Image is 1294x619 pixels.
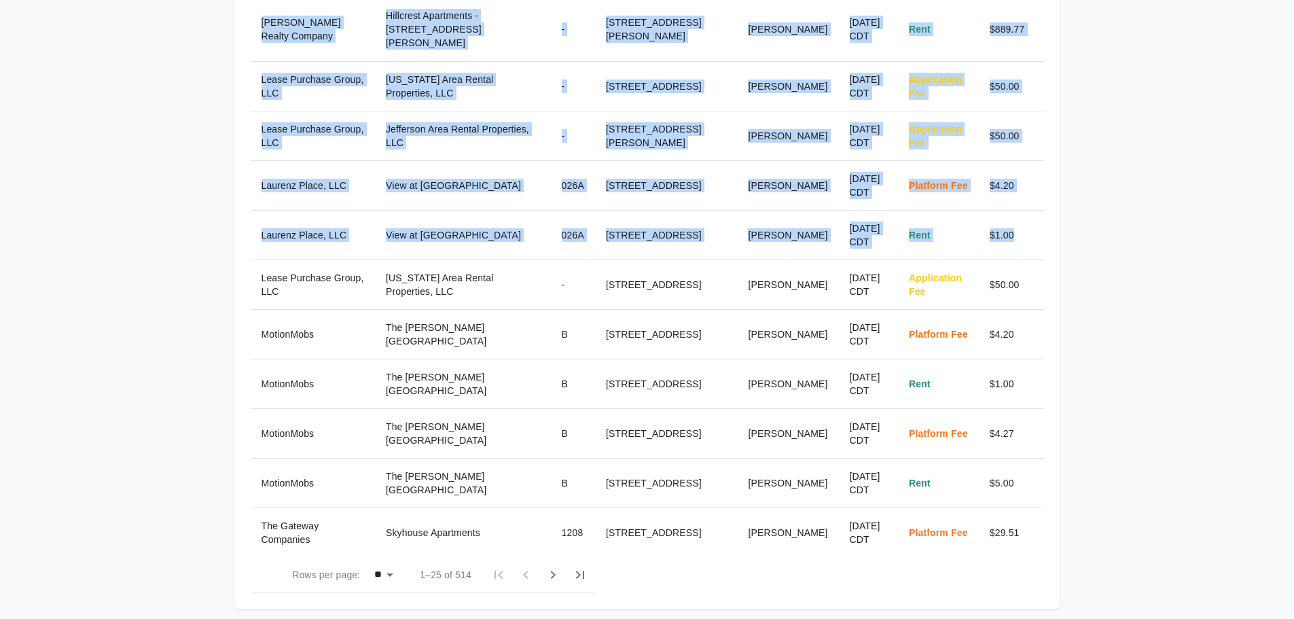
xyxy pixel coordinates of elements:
span: Platform Fee [909,428,968,439]
th: [US_STATE] Area Rental Properties, LLC [375,260,551,310]
th: - [551,260,595,310]
span: Application Fee [909,124,962,148]
th: [STREET_ADDRESS] [595,161,738,211]
td: $50.00 [979,260,1044,310]
span: Platform Fee [909,329,968,340]
th: B [551,359,595,409]
th: [DATE] CDT [839,409,898,459]
th: Jefferson Area Rental Properties, LLC [375,111,551,161]
th: [PERSON_NAME] [737,310,838,359]
th: [DATE] CDT [839,161,898,211]
span: Platform Fee [909,527,968,538]
td: $1.00 [979,211,1044,260]
th: - [551,62,595,111]
th: [PERSON_NAME] [737,211,838,260]
th: [DATE] CDT [839,508,898,557]
th: View at [GEOGRAPHIC_DATA] [375,161,551,211]
span: Rent [909,378,931,389]
th: The [PERSON_NAME][GEOGRAPHIC_DATA] [375,409,551,459]
th: [PERSON_NAME] [737,260,838,310]
th: [PERSON_NAME] [737,161,838,211]
th: MotionMobs [251,409,375,459]
th: [DATE] CDT [839,260,898,310]
th: [DATE] CDT [839,310,898,359]
th: B [551,409,595,459]
th: Skyhouse Apartments [375,508,551,557]
td: $50.00 [979,111,1044,161]
th: The Gateway Companies [251,508,375,557]
select: rows per page [365,565,398,584]
th: [STREET_ADDRESS] [595,211,738,260]
span: Application Fee [909,272,962,297]
th: - [551,111,595,161]
th: [DATE] CDT [839,111,898,161]
th: [STREET_ADDRESS] [595,359,738,409]
th: B [551,459,595,508]
th: Laurenz Place, LLC [251,161,375,211]
th: MotionMobs [251,359,375,409]
td: $50.00 [979,62,1044,111]
th: [STREET_ADDRESS] [595,508,738,557]
th: [DATE] CDT [839,211,898,260]
th: [DATE] CDT [839,459,898,508]
button: next page [539,561,567,588]
span: Application Fee [909,74,962,99]
th: [US_STATE] Area Rental Properties, LLC [375,62,551,111]
td: $1.00 [979,359,1044,409]
th: [DATE] CDT [839,62,898,111]
th: [PERSON_NAME] [737,409,838,459]
th: [DATE] CDT [839,359,898,409]
th: The [PERSON_NAME][GEOGRAPHIC_DATA] [375,310,551,359]
th: 026A [551,161,595,211]
p: 1–25 of 514 [420,568,471,582]
th: MotionMobs [251,310,375,359]
th: [STREET_ADDRESS] [595,62,738,111]
th: Lease Purchase Group, LLC [251,62,375,111]
th: Laurenz Place, LLC [251,211,375,260]
td: $5.00 [979,459,1044,508]
button: last page [567,561,594,588]
th: 1208 [551,508,595,557]
span: Rent [909,24,931,35]
th: Lease Purchase Group, LLC [251,260,375,310]
th: [STREET_ADDRESS] [595,260,738,310]
th: MotionMobs [251,459,375,508]
th: [STREET_ADDRESS] [595,409,738,459]
span: Rent [909,230,931,241]
th: 026A [551,211,595,260]
th: B [551,310,595,359]
th: [STREET_ADDRESS] [595,459,738,508]
span: Platform Fee [909,180,968,191]
td: $4.20 [979,310,1044,359]
th: [STREET_ADDRESS][PERSON_NAME] [595,111,738,161]
td: $29.51 [979,508,1044,557]
th: [PERSON_NAME] [737,62,838,111]
td: $4.27 [979,409,1044,459]
th: [STREET_ADDRESS] [595,310,738,359]
th: [PERSON_NAME] [737,359,838,409]
th: [PERSON_NAME] [737,459,838,508]
td: $4.20 [979,161,1044,211]
th: [PERSON_NAME] [737,111,838,161]
th: View at [GEOGRAPHIC_DATA] [375,211,551,260]
span: Rent [909,478,931,489]
th: The [PERSON_NAME][GEOGRAPHIC_DATA] [375,359,551,409]
th: [PERSON_NAME] [737,508,838,557]
p: Rows per page: [292,568,360,582]
th: The [PERSON_NAME][GEOGRAPHIC_DATA] [375,459,551,508]
th: Lease Purchase Group, LLC [251,111,375,161]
